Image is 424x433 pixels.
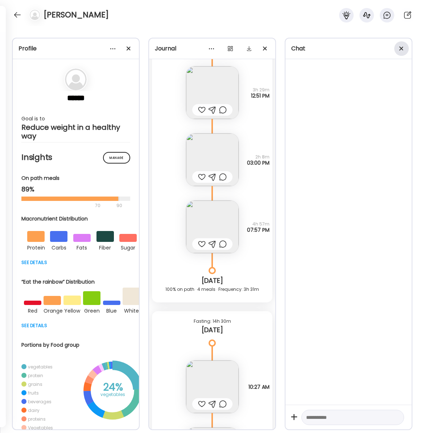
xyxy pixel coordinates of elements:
div: [DATE] [158,326,267,334]
img: images%2F5ct1w3H5RBdDVsH27fnohfK00Eh1%2FfdlszISvhcypiT6jV5Ev%2FLbzAn88LDEAj6u4egq4z_240 [186,201,239,253]
div: dairy [28,407,40,413]
div: carbs [50,242,67,252]
div: grains [28,381,42,387]
div: 90 [116,201,123,210]
img: bg-avatar-default.svg [65,69,87,90]
div: red [24,305,41,315]
div: Reduce weight in a healthy way [21,123,130,140]
div: blue [103,305,120,315]
span: 07:57 PM [247,227,269,233]
h2: Insights [21,152,130,163]
div: Journal [155,44,269,53]
div: sugar [119,242,137,252]
div: green [83,305,100,315]
div: protein [27,242,45,252]
div: vegetables [95,390,131,399]
div: 24% [95,383,131,392]
div: Macronutrient Distribution [21,215,143,223]
img: images%2F5ct1w3H5RBdDVsH27fnohfK00Eh1%2FAaLy398GbGsbG4kEAv8K%2FmyCQihiRovTbzgvSbbkW_240 [186,360,239,413]
span: 3h 29m [251,87,269,93]
img: bg-avatar-default.svg [30,10,40,20]
div: beverages [28,399,52,405]
div: “Eat the rainbow” Distribution [21,278,143,286]
div: fruits [28,390,39,396]
div: Manage [103,152,130,164]
div: Portions by Food group [21,341,143,349]
div: yellow [63,305,81,315]
div: 89% [21,185,130,194]
div: white [123,305,140,315]
div: Fasting: 14h 30m [158,317,267,326]
div: fiber [96,242,114,252]
div: vegetables [28,364,53,370]
span: 2h 8m [247,154,269,160]
span: 03:00 PM [247,160,269,166]
div: On path meals [21,174,130,182]
span: 12:51 PM [251,93,269,99]
div: protein [28,372,43,379]
div: proteins [28,416,46,422]
span: 10:27 AM [248,384,269,390]
div: orange [44,305,61,315]
img: images%2F5ct1w3H5RBdDVsH27fnohfK00Eh1%2FGcbyOEJYMbEoaAZeACYQ%2FpEAftNtHW1B9Y0V1sKiQ_240 [186,133,239,186]
h4: [PERSON_NAME] [44,9,109,21]
span: 4h 57m [247,221,269,227]
div: 100% on path · 4 meals · Frequency: 3h 31m [158,285,267,294]
div: [DATE] [158,276,267,285]
div: fats [73,242,91,252]
div: Vegetables [28,425,53,431]
div: Profile [18,44,133,53]
div: 70 [21,201,114,210]
img: images%2F5ct1w3H5RBdDVsH27fnohfK00Eh1%2FdzbaqU9Xu0xNMAl9JpTa%2FQa0ij8eyM1ARdpCfvxoI_240 [186,66,239,119]
div: Goal is to [21,114,130,123]
div: Chat [291,44,406,53]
